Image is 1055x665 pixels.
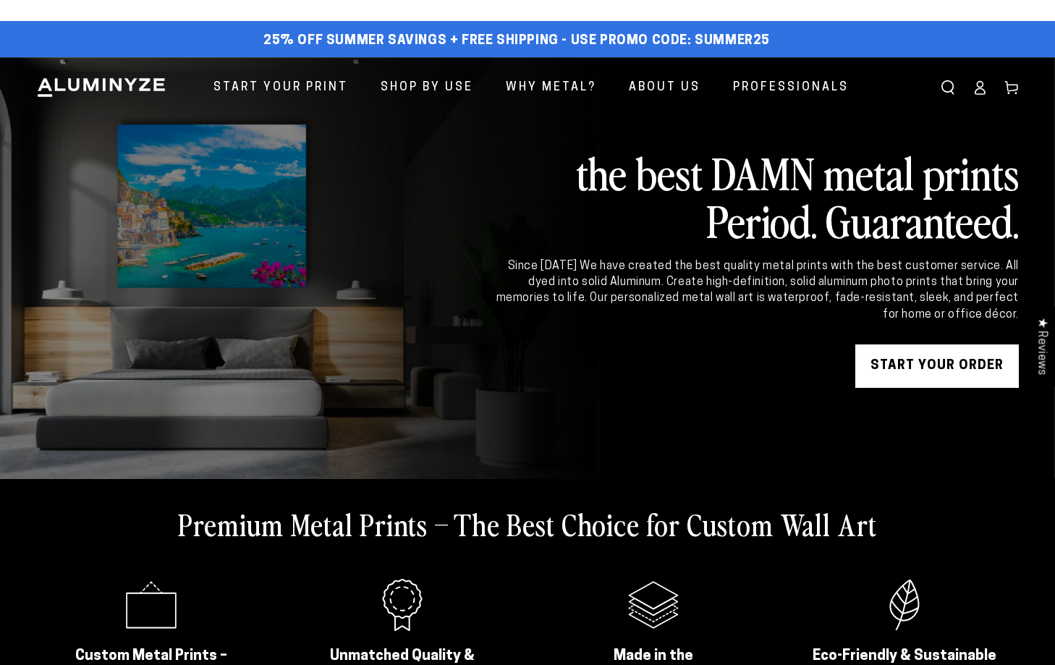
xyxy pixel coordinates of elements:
div: Since [DATE] We have created the best quality metal prints with the best customer service. All dy... [493,258,1019,323]
img: Aluminyze [36,77,166,98]
span: Shop By Use [381,77,473,98]
h2: the best DAMN metal prints Period. Guaranteed. [493,148,1019,244]
a: About Us [618,69,711,107]
h2: Premium Metal Prints – The Best Choice for Custom Wall Art [178,505,877,543]
span: Professionals [733,77,849,98]
span: Start Your Print [213,77,348,98]
a: Start Your Print [203,69,359,107]
span: 25% off Summer Savings + Free Shipping - Use Promo Code: SUMMER25 [263,33,770,49]
a: START YOUR Order [855,344,1019,388]
summary: Search our site [932,72,964,103]
span: Why Metal? [506,77,596,98]
div: Click to open Judge.me floating reviews tab [1028,306,1055,386]
a: Shop By Use [370,69,484,107]
a: Professionals [722,69,860,107]
span: About Us [629,77,700,98]
a: Why Metal? [495,69,607,107]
